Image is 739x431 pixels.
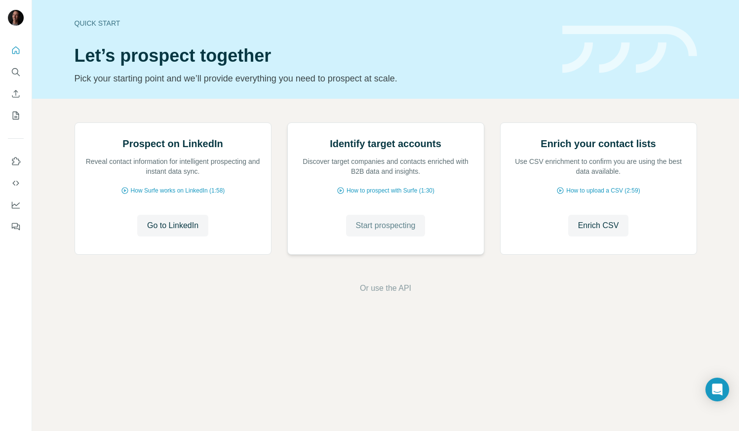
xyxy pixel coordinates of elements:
[346,215,426,236] button: Start prospecting
[8,218,24,235] button: Feedback
[566,186,640,195] span: How to upload a CSV (2:59)
[75,46,550,66] h1: Let’s prospect together
[8,85,24,103] button: Enrich CSV
[330,137,441,151] h2: Identify target accounts
[122,137,223,151] h2: Prospect on LinkedIn
[298,157,474,176] p: Discover target companies and contacts enriched with B2B data and insights.
[356,220,416,232] span: Start prospecting
[360,282,411,294] button: Or use the API
[8,196,24,214] button: Dashboard
[8,41,24,59] button: Quick start
[85,157,261,176] p: Reveal contact information for intelligent prospecting and instant data sync.
[8,107,24,124] button: My lists
[347,186,434,195] span: How to prospect with Surfe (1:30)
[131,186,225,195] span: How Surfe works on LinkedIn (1:58)
[578,220,619,232] span: Enrich CSV
[75,72,550,85] p: Pick your starting point and we’ll provide everything you need to prospect at scale.
[8,63,24,81] button: Search
[541,137,656,151] h2: Enrich your contact lists
[510,157,687,176] p: Use CSV enrichment to confirm you are using the best data available.
[137,215,208,236] button: Go to LinkedIn
[8,174,24,192] button: Use Surfe API
[8,10,24,26] img: Avatar
[705,378,729,401] div: Open Intercom Messenger
[562,26,697,74] img: banner
[75,18,550,28] div: Quick start
[147,220,198,232] span: Go to LinkedIn
[8,153,24,170] button: Use Surfe on LinkedIn
[568,215,629,236] button: Enrich CSV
